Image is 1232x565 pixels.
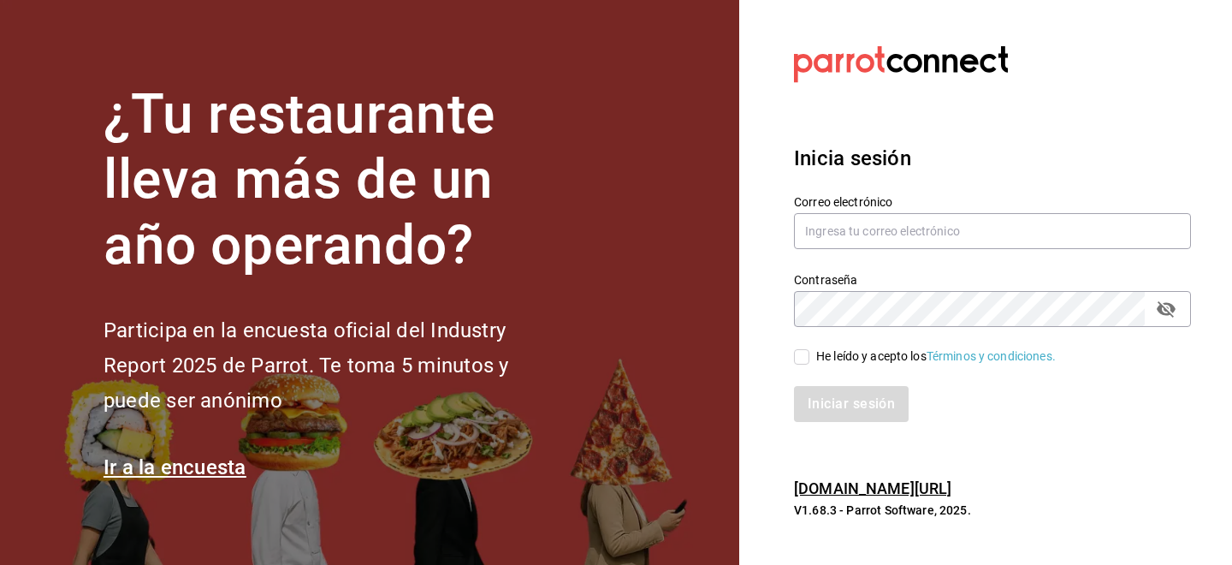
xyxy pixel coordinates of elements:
[794,213,1191,249] input: Ingresa tu correo electrónico
[816,348,1056,366] div: He leído y acepto los
[104,313,566,418] h2: Participa en la encuesta oficial del Industry Report 2025 de Parrot. Te toma 5 minutos y puede se...
[794,502,1191,519] p: V1.68.3 - Parrot Software, 2025.
[794,195,1191,207] label: Correo electrónico
[794,143,1191,174] h3: Inicia sesión
[104,455,246,479] a: Ir a la encuesta
[927,349,1056,363] a: Términos y condiciones.
[794,479,951,497] a: [DOMAIN_NAME][URL]
[1152,294,1181,324] button: passwordField
[794,273,1191,285] label: Contraseña
[104,82,566,279] h1: ¿Tu restaurante lleva más de un año operando?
